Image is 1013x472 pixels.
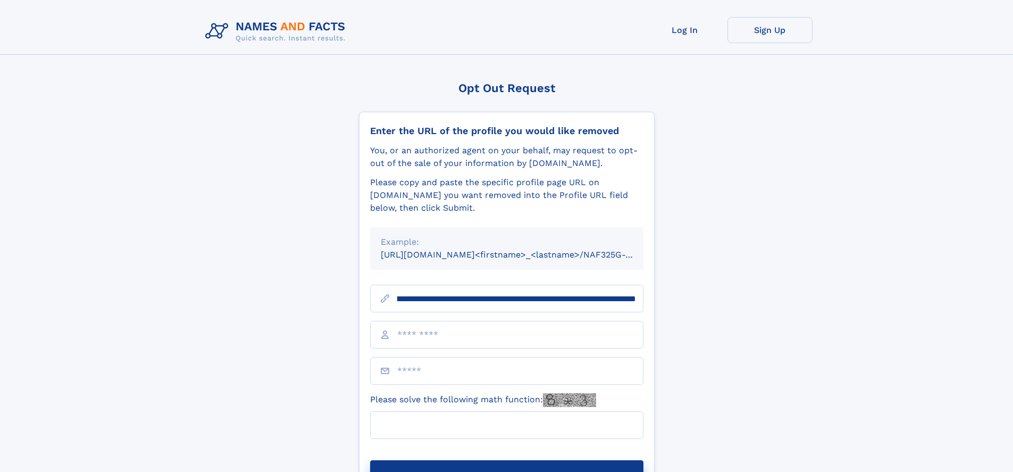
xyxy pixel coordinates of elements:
[370,393,596,407] label: Please solve the following math function:
[727,17,813,43] a: Sign Up
[370,176,643,214] div: Please copy and paste the specific profile page URL on [DOMAIN_NAME] you want removed into the Pr...
[642,17,727,43] a: Log In
[201,17,354,46] img: Logo Names and Facts
[381,236,633,249] div: Example:
[370,144,643,170] div: You, or an authorized agent on your behalf, may request to opt-out of the sale of your informatio...
[370,125,643,137] div: Enter the URL of the profile you would like removed
[381,250,664,260] small: [URL][DOMAIN_NAME]<firstname>_<lastname>/NAF325G-xxxxxxxx
[359,81,655,95] div: Opt Out Request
